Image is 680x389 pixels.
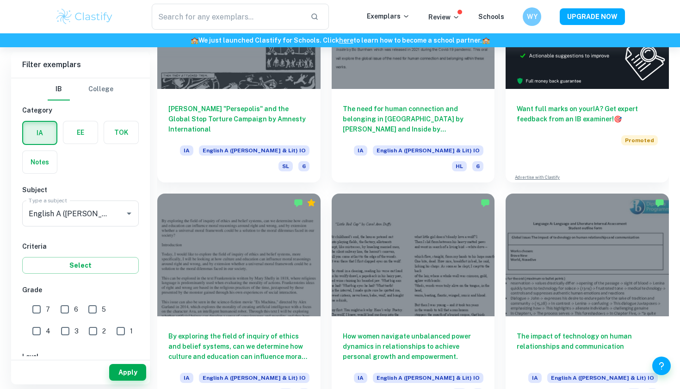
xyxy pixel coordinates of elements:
button: Notes [23,151,57,173]
span: English A ([PERSON_NAME] & Lit) IO [373,373,483,383]
span: 4 [46,326,50,336]
span: SL [278,161,293,171]
a: Advertise with Clastify [515,174,560,181]
button: College [88,78,113,100]
h6: Want full marks on your IA ? Get expert feedback from an IB examiner! [517,104,658,124]
h6: Category [22,105,139,115]
span: Promoted [621,135,658,145]
span: IA [180,373,193,383]
h6: Grade [22,285,139,295]
span: IA [528,373,542,383]
h6: WY [527,12,538,22]
img: Marked [294,198,303,207]
span: 6 [298,161,309,171]
div: Filter type choice [48,78,113,100]
a: here [339,37,353,44]
span: English A ([PERSON_NAME] & Lit) IO [547,373,658,383]
button: IB [48,78,70,100]
button: IA [23,122,56,144]
span: IA [180,145,193,156]
label: Type a subject [29,196,67,204]
button: Help and Feedback [652,357,671,375]
h6: By exploring the field of inquiry of ethics and belief systems, can we determine how culture and ... [168,331,309,362]
span: 2 [102,326,106,336]
div: Premium [307,198,316,207]
img: Marked [655,198,664,207]
button: Apply [109,364,146,381]
a: Schools [478,13,504,20]
p: Review [428,12,460,22]
h6: Criteria [22,241,139,251]
span: 6 [472,161,483,171]
h6: Filter exemplars [11,52,150,78]
span: 7 [46,304,50,314]
span: HL [452,161,467,171]
h6: Subject [22,185,139,195]
span: English A ([PERSON_NAME] & Lit) IO [199,145,309,156]
span: 🏫 [191,37,198,44]
span: 3 [74,326,79,336]
h6: How women navigate unbalanced power dynamics in relationships to achieve personal growth and empo... [343,331,484,362]
h6: [PERSON_NAME] "Persepolis" and the Global Stop Torture Campaign by Amnesty International [168,104,309,134]
button: UPGRADE NOW [560,8,625,25]
span: 6 [74,304,78,314]
input: Search for any exemplars... [152,4,303,30]
button: TOK [104,121,138,144]
p: Exemplars [367,11,410,21]
h6: We just launched Clastify for Schools. Click to learn how to become a school partner. [2,35,678,45]
span: 1 [130,326,133,336]
span: 5 [102,304,106,314]
h6: Level [22,351,139,362]
span: IA [354,373,367,383]
button: WY [523,7,541,26]
span: English A ([PERSON_NAME] & Lit) IO [199,373,309,383]
span: IA [354,145,367,156]
button: Open [123,207,136,220]
span: 🎯 [614,115,622,123]
span: English A ([PERSON_NAME] & Lit) IO [373,145,483,156]
h6: The impact of technology on human relationships and communication [517,331,658,362]
h6: The need for human connection and belonging in [GEOGRAPHIC_DATA] by [PERSON_NAME] and Inside by [... [343,104,484,134]
button: EE [63,121,98,144]
img: Marked [481,198,490,207]
img: Clastify logo [55,7,114,26]
button: Select [22,257,139,274]
span: 🏫 [482,37,490,44]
